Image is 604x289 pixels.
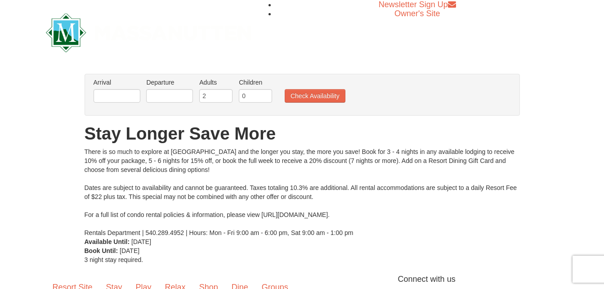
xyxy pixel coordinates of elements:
label: Arrival [94,78,140,87]
a: Massanutten Resort [46,21,252,42]
span: [DATE] [120,247,139,254]
p: Connect with us [46,273,559,285]
strong: Book Until: [85,247,118,254]
a: Owner's Site [394,9,440,18]
h1: Stay Longer Save More [85,125,520,143]
label: Departure [146,78,193,87]
label: Adults [199,78,233,87]
span: 3 night stay required. [85,256,143,263]
img: Massanutten Resort Logo [46,13,252,52]
span: [DATE] [131,238,151,245]
strong: Available Until: [85,238,130,245]
label: Children [239,78,272,87]
button: Check Availability [285,89,345,103]
div: There is so much to explore at [GEOGRAPHIC_DATA] and the longer you stay, the more you save! Book... [85,147,520,237]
